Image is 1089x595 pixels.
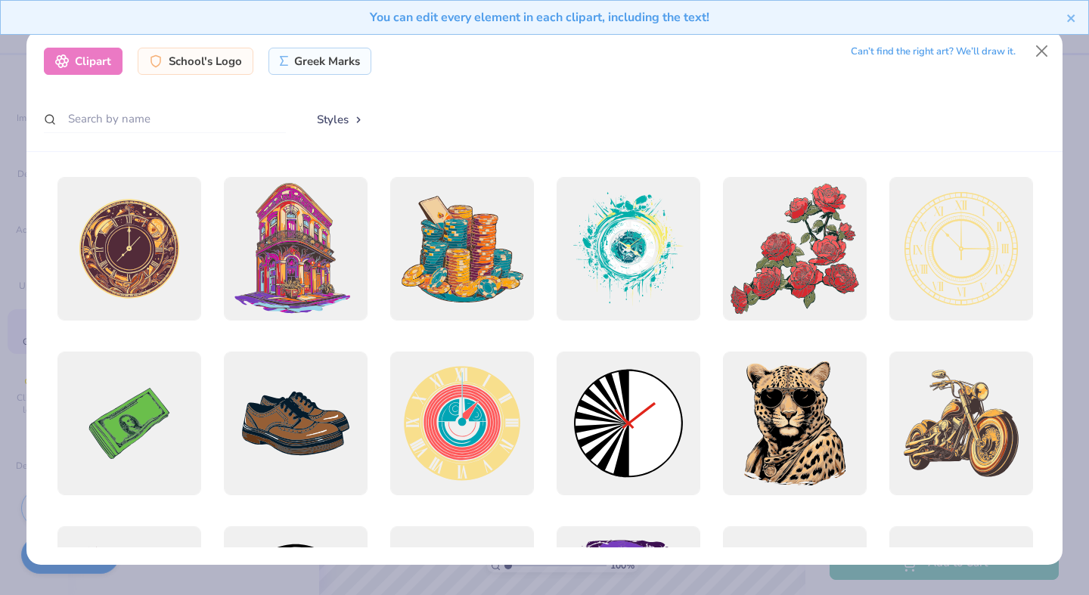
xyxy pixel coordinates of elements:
div: Clipart [44,48,123,75]
input: Search by name [44,105,286,133]
div: Greek Marks [268,48,372,75]
div: Can’t find the right art? We’ll draw it. [851,39,1016,65]
div: You can edit every element in each clipart, including the text! [12,8,1066,26]
button: close [1066,8,1077,26]
div: School's Logo [138,48,253,75]
button: Styles [301,105,380,134]
button: Close [1028,37,1056,66]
